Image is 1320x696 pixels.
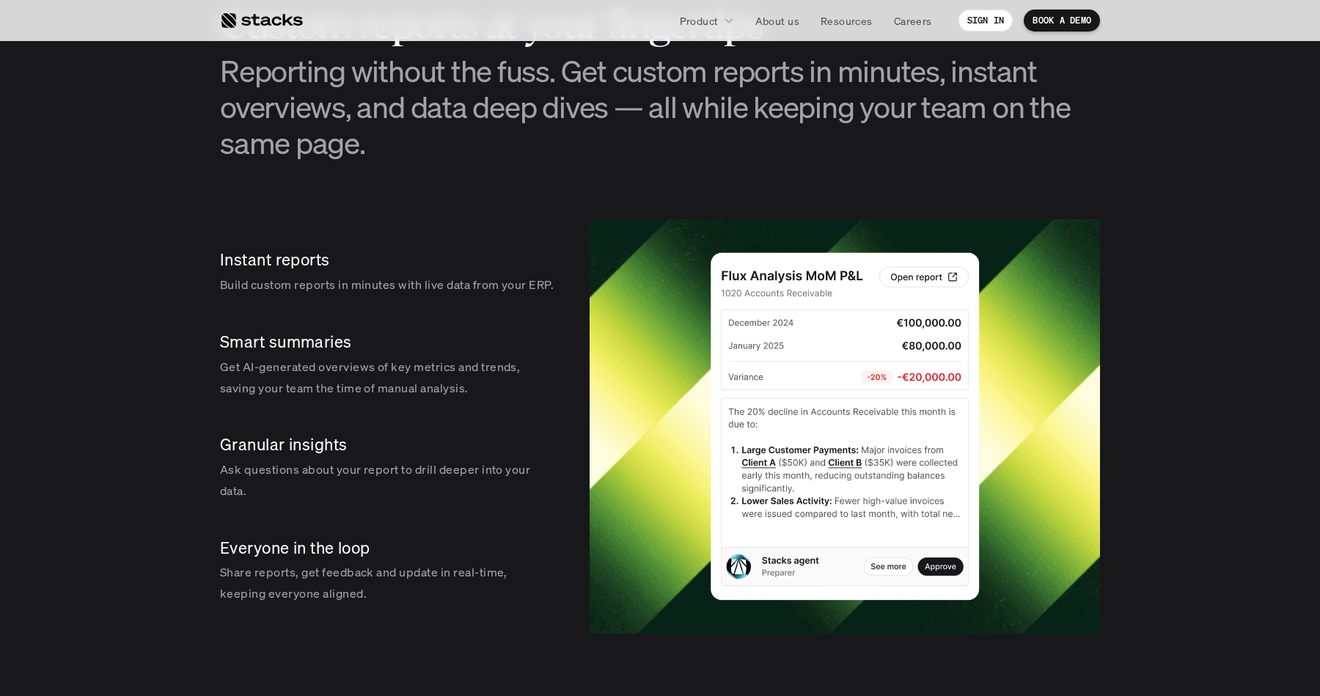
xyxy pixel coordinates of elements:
p: Product [680,13,719,29]
a: Privacy Policy [173,279,238,290]
p: Share reports, get feedback and update in real-time, keeping everyone aligned. [220,562,554,604]
a: About us [747,7,808,34]
p: Ask questions about your report to drill deeper into your data. [220,459,554,502]
a: Resources [812,7,881,34]
p: Everyone in the loop [220,537,554,560]
p: About us [755,13,799,29]
a: SIGN IN [958,10,1013,32]
p: Get AI-generated overviews of key metrics and trends, saving your team the time of manual analysis. [220,356,554,399]
p: Granular insights [220,433,554,456]
p: Careers [894,13,932,29]
p: BOOK A DEMO [1033,15,1091,26]
p: Smart summaries [220,331,554,354]
p: Build custom reports in minutes with live data from your ERP. [220,274,554,296]
p: Instant reports [220,249,554,271]
h3: Reporting without the fuss. Get custom reports in minutes, instant overviews, and data deep dives... [220,53,1100,161]
a: Careers [885,7,941,34]
p: SIGN IN [967,15,1005,26]
p: Resources [821,13,873,29]
h2: Custom reports at your fingertips [220,1,1100,47]
a: BOOK A DEMO [1024,10,1100,32]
